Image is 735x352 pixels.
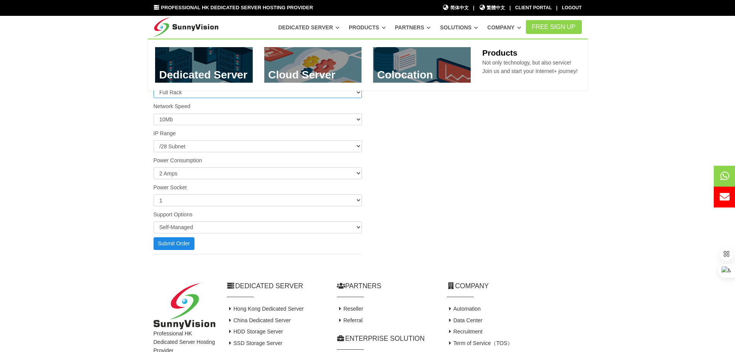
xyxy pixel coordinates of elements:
[227,317,291,323] a: China Dedicated Server
[227,306,304,312] a: Hong Kong Dedicated Server
[447,328,483,335] a: Recruitment
[154,210,193,219] label: Support Options
[154,156,202,165] label: Power Consumption
[337,306,363,312] a: Reseller
[154,283,215,329] img: SunnyVision Limited
[148,39,588,90] div: Dedicated Server
[473,4,474,12] li: |
[487,20,521,34] a: Company
[154,129,176,138] label: IP Range
[227,281,325,291] h2: Dedicated Server
[479,4,505,12] a: 繁體中文
[161,5,313,10] span: Professional HK Dedicated Server Hosting Provider
[482,60,578,74] span: Not only technology, but also service! Join us and start your Internet+ journey!
[395,20,431,34] a: Partners
[510,4,511,12] li: |
[154,102,191,111] label: Network Speed
[556,4,558,12] li: |
[154,183,187,192] label: Power Socket
[442,4,469,12] a: 简体中文
[562,5,581,10] a: Logout
[227,340,282,346] a: SSD Storage Server
[337,334,435,343] h2: Enterprise Solution
[447,340,513,346] a: Term of Service（TOS）
[278,20,340,34] a: Dedicated Server
[337,281,435,291] h2: Partners
[447,317,483,323] a: Data Center
[349,20,386,34] a: Products
[447,306,481,312] a: Automation
[526,20,582,34] a: FREE Sign Up
[337,317,363,323] a: Referral
[515,4,552,12] div: Client Portal
[440,20,478,34] a: Solutions
[154,237,194,250] button: Submit Order
[447,281,582,291] h2: Company
[482,48,517,57] b: Products
[227,328,283,335] a: HDD Storage Server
